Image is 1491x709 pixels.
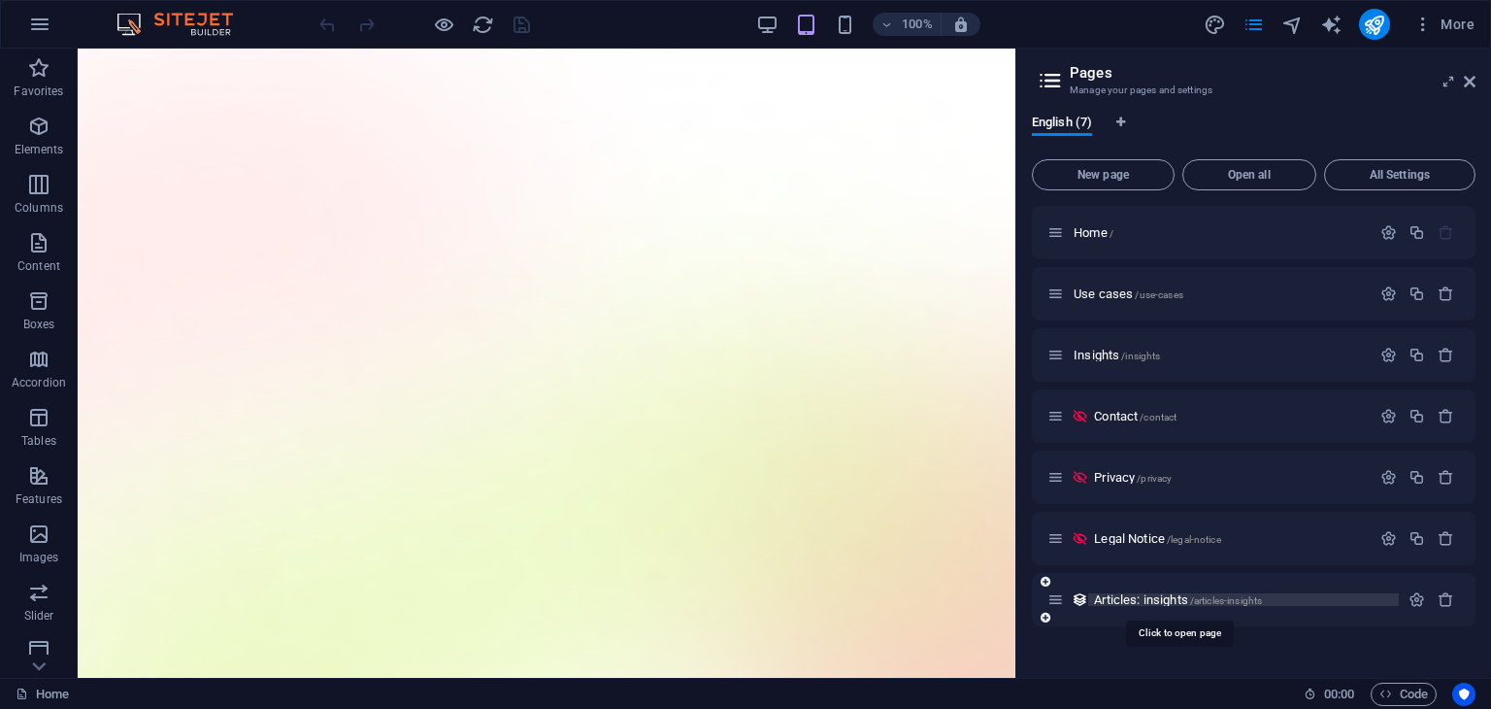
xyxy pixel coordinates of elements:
[1408,591,1425,608] div: Settings
[1167,534,1221,545] span: /legal-notice
[1380,286,1397,302] div: Settings
[19,550,59,565] p: Images
[1094,531,1220,546] span: Click to open page
[14,84,63,99] p: Favorites
[1438,347,1454,363] div: Remove
[1140,412,1176,422] span: /contact
[1438,530,1454,547] div: Remove
[1074,225,1113,240] span: Click to open page
[1333,169,1467,181] span: All Settings
[1408,224,1425,241] div: Duplicate
[1032,111,1092,138] span: English (7)
[1438,286,1454,302] div: Remove
[1324,159,1475,190] button: All Settings
[1380,347,1397,363] div: Settings
[1190,595,1263,606] span: /articles-insights
[1438,469,1454,486] div: Remove
[1242,13,1266,36] button: pages
[1094,409,1176,423] span: Click to open page
[1380,224,1397,241] div: Settings
[16,491,62,507] p: Features
[1408,469,1425,486] div: Duplicate
[1110,228,1113,239] span: /
[17,258,60,274] p: Content
[1088,593,1399,606] div: Articles: insights/articles-insights
[1438,408,1454,424] div: Remove
[1359,9,1390,40] button: publish
[12,375,66,390] p: Accordion
[1320,13,1343,36] button: text_generator
[1281,13,1305,36] button: navigator
[15,142,64,157] p: Elements
[1408,530,1425,547] div: Duplicate
[1094,470,1172,485] span: Click to open page
[1074,287,1183,301] span: Click to open page
[1068,349,1371,361] div: Insights/insights
[432,13,455,36] button: Click here to leave preview mode and continue editing
[1380,469,1397,486] div: Settings
[1088,532,1371,545] div: Legal Notice/legal-notice
[1204,13,1227,36] button: design
[952,16,970,33] i: On resize automatically adjust zoom level to fit chosen device.
[1072,591,1088,608] div: This layout is used as a template for all items (e.g. a blog post) of this collection. The conten...
[16,683,69,706] a: Click to cancel selection. Double-click to open Pages
[15,200,63,216] p: Columns
[1408,286,1425,302] div: Duplicate
[902,13,933,36] h6: 100%
[1380,408,1397,424] div: Settings
[1032,115,1475,152] div: Language Tabs
[1041,169,1166,181] span: New page
[1363,14,1385,36] i: Publish
[873,13,942,36] button: 100%
[21,433,56,449] p: Tables
[24,608,54,624] p: Slider
[471,13,494,36] button: reload
[1438,224,1454,241] div: The startpage cannot be deleted
[1408,347,1425,363] div: Duplicate
[1320,14,1342,36] i: AI Writer
[1371,683,1437,706] button: Code
[1088,471,1371,484] div: Privacy/privacy
[1182,159,1316,190] button: Open all
[1137,473,1172,484] span: /privacy
[1135,289,1182,300] span: /use-cases
[1406,9,1482,40] button: More
[1088,410,1371,422] div: Contact/contact
[1408,408,1425,424] div: Duplicate
[1452,683,1475,706] button: Usercentrics
[1413,15,1474,34] span: More
[1438,591,1454,608] div: Remove
[1070,82,1437,99] h3: Manage your pages and settings
[1380,530,1397,547] div: Settings
[1121,351,1160,361] span: /insights
[1032,159,1175,190] button: New page
[1068,287,1371,300] div: Use cases/use-cases
[1068,226,1371,239] div: Home/
[1074,348,1160,362] span: Click to open page
[1191,169,1308,181] span: Open all
[1281,14,1304,36] i: Navigator
[1338,687,1341,701] span: :
[1242,14,1265,36] i: Pages (Ctrl+Alt+S)
[1379,683,1428,706] span: Code
[1070,64,1475,82] h2: Pages
[472,14,494,36] i: Reload page
[1094,592,1262,607] span: Articles: insights
[112,13,257,36] img: Editor Logo
[23,317,55,332] p: Boxes
[1324,683,1354,706] span: 00 00
[1304,683,1355,706] h6: Session time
